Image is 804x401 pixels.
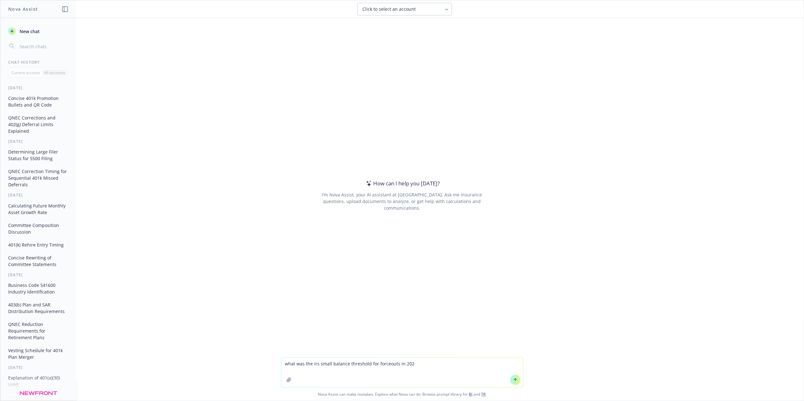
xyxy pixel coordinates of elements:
[1,365,76,370] div: [DATE]
[1,272,76,277] div: [DATE]
[6,220,71,237] button: Committee Composition Discussion
[18,28,40,35] span: New chat
[1,192,76,198] div: [DATE]
[1,85,76,90] div: [DATE]
[6,93,71,110] button: Concise 401k Promotion Bullets and QR Code
[6,166,71,190] button: QNEC Correction Timing for Sequential 401k Missed Deferrals
[364,179,440,188] div: How can I help you [DATE]?
[6,319,71,343] button: QNEC Reduction Requirements for Retirement Plans
[363,6,416,12] span: Click to select an account
[6,147,71,164] button: Determining Large Filer Status for 5500 Filing
[44,70,65,75] p: All accounts
[481,392,486,397] a: TR
[8,6,38,12] h1: Nova Assist
[313,191,491,211] div: I'm Nova Assist, your AI assistant at [GEOGRAPHIC_DATA]. Ask me insurance questions, upload docum...
[3,388,801,401] span: Nova Assist can make mistakes. Explore what Nova can do: Browse prompt library for and
[6,240,71,250] button: 401(k) Rehire Entry Timing
[6,113,71,136] button: QNEC Corrections and 402(g) Deferral Limits Explained
[6,253,71,270] button: Concise Rewriting of Committee Statements
[281,358,523,387] textarea: what was the irs small balance threshold for forceouts in 202
[6,280,71,297] button: Business Code 541600 Industry Identification
[1,139,76,144] div: [DATE]
[6,200,71,218] button: Calculating Future Monthly Asset Growth Rate
[6,299,71,317] button: 403(b) Plan and SAR Distribution Requirements
[11,70,40,75] p: Current account
[6,26,71,37] button: New chat
[469,392,473,397] a: BI
[1,60,76,65] div: Chat History
[18,42,68,51] input: Search chats
[357,3,452,15] button: Click to select an account
[6,345,71,362] button: Vesting Schedule for 401k Plan Merger
[6,373,71,390] button: Explanation of 401(a)(30) Limit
